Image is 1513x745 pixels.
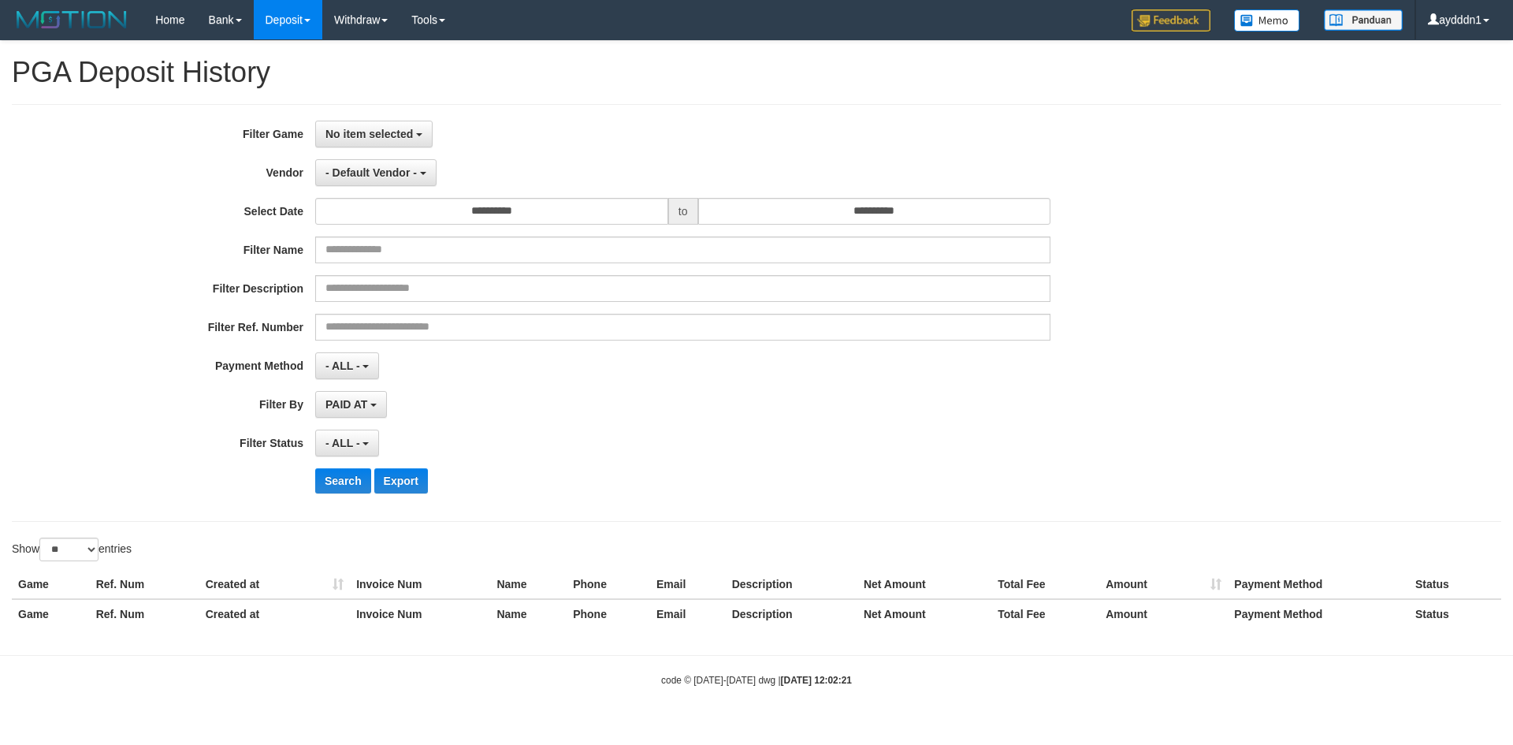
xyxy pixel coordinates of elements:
[781,675,852,686] strong: [DATE] 12:02:21
[1409,570,1501,599] th: Status
[12,57,1501,88] h1: PGA Deposit History
[90,599,199,628] th: Ref. Num
[991,570,1099,599] th: Total Fee
[1099,570,1228,599] th: Amount
[12,570,90,599] th: Game
[1324,9,1403,31] img: panduan.png
[1228,599,1409,628] th: Payment Method
[315,159,437,186] button: - Default Vendor -
[1132,9,1210,32] img: Feedback.jpg
[857,570,991,599] th: Net Amount
[350,570,490,599] th: Invoice Num
[12,599,90,628] th: Game
[1099,599,1228,628] th: Amount
[325,166,417,179] span: - Default Vendor -
[315,391,387,418] button: PAID AT
[991,599,1099,628] th: Total Fee
[1234,9,1300,32] img: Button%20Memo.svg
[90,570,199,599] th: Ref. Num
[567,599,650,628] th: Phone
[12,8,132,32] img: MOTION_logo.png
[567,570,650,599] th: Phone
[374,468,428,494] button: Export
[661,675,852,686] small: code © [DATE]-[DATE] dwg |
[857,599,991,628] th: Net Amount
[315,121,433,147] button: No item selected
[650,599,726,628] th: Email
[325,359,360,372] span: - ALL -
[199,599,350,628] th: Created at
[315,468,371,494] button: Search
[315,430,379,456] button: - ALL -
[490,599,567,628] th: Name
[668,198,698,225] span: to
[12,538,132,561] label: Show entries
[1228,570,1409,599] th: Payment Method
[315,352,379,379] button: - ALL -
[726,599,857,628] th: Description
[490,570,567,599] th: Name
[650,570,726,599] th: Email
[199,570,350,599] th: Created at
[726,570,857,599] th: Description
[325,437,360,449] span: - ALL -
[1409,599,1501,628] th: Status
[325,128,413,140] span: No item selected
[325,398,367,411] span: PAID AT
[39,538,99,561] select: Showentries
[350,599,490,628] th: Invoice Num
